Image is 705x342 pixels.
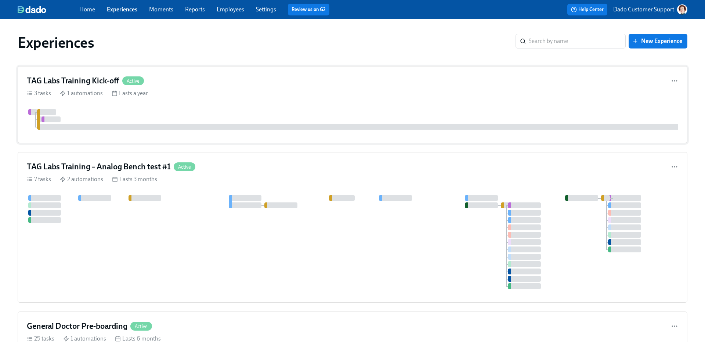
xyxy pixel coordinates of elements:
img: AATXAJw-nxTkv1ws5kLOi-TQIsf862R-bs_0p3UQSuGH=s96-c [677,4,687,15]
span: Help Center [571,6,604,13]
a: TAG Labs Training Kick-offActive3 tasks 1 automations Lasts a year [18,66,687,143]
p: Dado Customer Support [613,6,674,14]
h4: TAG Labs Training – Analog Bench test #1 [27,161,171,172]
h4: General Doctor Pre-boarding [27,321,127,332]
div: 3 tasks [27,89,51,97]
div: 2 automations [60,175,103,183]
button: Dado Customer Support [613,4,687,15]
a: Settings [256,6,276,13]
span: Active [174,164,195,170]
a: TAG Labs Training – Analog Bench test #1Active7 tasks 2 automations Lasts 3 months [18,152,687,303]
button: Review us on G2 [288,4,329,15]
img: dado [18,6,46,13]
input: Search by name [529,34,626,48]
button: New Experience [629,34,687,48]
a: Home [79,6,95,13]
div: Lasts a year [112,89,148,97]
span: Active [130,324,152,329]
h1: Experiences [18,34,94,51]
div: Lasts 3 months [112,175,157,183]
a: Review us on G2 [292,6,326,13]
div: 7 tasks [27,175,51,183]
span: New Experience [634,37,682,45]
a: Experiences [107,6,137,13]
span: Active [122,78,144,84]
h4: TAG Labs Training Kick-off [27,75,119,86]
a: Employees [217,6,244,13]
a: Moments [149,6,173,13]
button: Help Center [567,4,607,15]
a: Reports [185,6,205,13]
a: dado [18,6,79,13]
div: 1 automations [60,89,103,97]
